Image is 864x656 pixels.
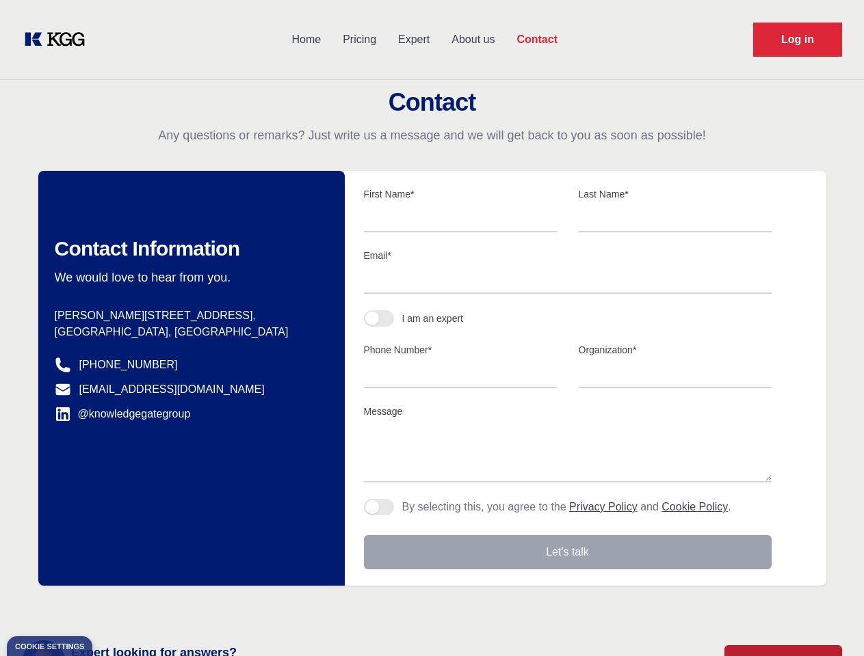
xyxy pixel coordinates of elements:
button: Let's talk [364,535,772,569]
p: [GEOGRAPHIC_DATA], [GEOGRAPHIC_DATA] [55,324,323,340]
label: First Name* [364,187,557,201]
a: Request Demo [753,23,842,57]
p: Any questions or remarks? Just write us a message and we will get back to you as soon as possible! [16,127,848,143]
p: [PERSON_NAME][STREET_ADDRESS], [55,307,323,324]
label: Email* [364,249,772,262]
a: KOL Knowledge Platform: Talk to Key External Experts (KEE) [22,29,96,51]
a: About us [441,22,506,57]
a: [EMAIL_ADDRESS][DOMAIN_NAME] [79,381,265,398]
label: Organization* [579,343,772,357]
label: Phone Number* [364,343,557,357]
h2: Contact [16,89,848,116]
p: We would love to hear from you. [55,269,323,286]
a: Contact [506,22,568,57]
a: Cookie Policy [662,501,728,512]
iframe: Chat Widget [796,590,864,656]
p: By selecting this, you agree to the and . [402,499,731,515]
a: Pricing [332,22,387,57]
a: @knowledgegategroup [55,406,191,422]
label: Last Name* [579,187,772,201]
label: Message [364,405,772,418]
a: Privacy Policy [569,501,638,512]
h2: Contact Information [55,236,323,261]
a: Home [280,22,332,57]
a: [PHONE_NUMBER] [79,357,178,373]
a: Expert [387,22,441,57]
div: Cookie settings [15,643,84,651]
div: I am an expert [402,312,464,325]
